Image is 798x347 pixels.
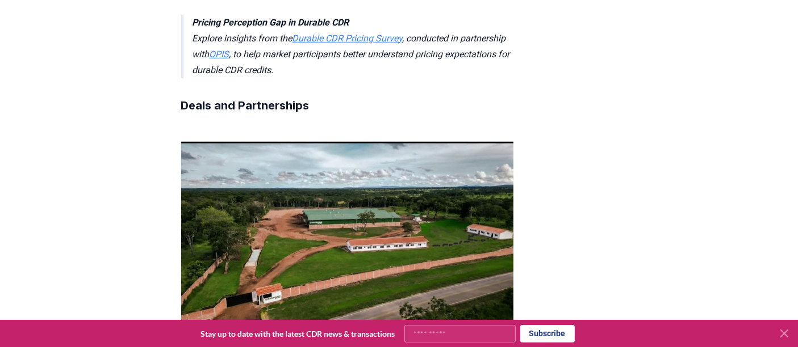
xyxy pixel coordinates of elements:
[193,17,510,75] em: Explore insights from the , conducted in partnership with , to help market participants better un...
[293,33,403,44] a: Durable CDR Pricing Survey
[181,99,310,112] strong: Deals and Partnerships
[210,49,229,60] a: OPIS
[181,142,513,328] img: blog post image
[193,17,349,28] strong: Pricing Perception Gap in Durable CDR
